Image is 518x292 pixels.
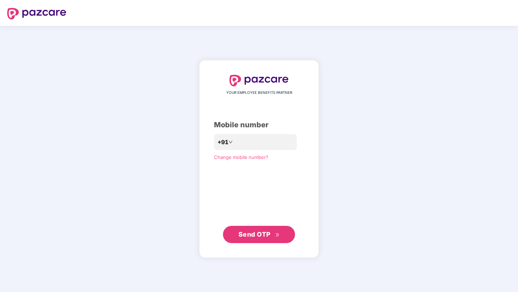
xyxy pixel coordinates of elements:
[214,154,268,160] a: Change mobile number?
[7,8,66,19] img: logo
[214,119,304,131] div: Mobile number
[218,138,228,147] span: +91
[238,231,271,238] span: Send OTP
[229,75,289,86] img: logo
[223,226,295,243] button: Send OTPdouble-right
[226,90,292,96] span: YOUR EMPLOYEE BENEFITS PARTNER
[228,140,233,144] span: down
[275,233,280,237] span: double-right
